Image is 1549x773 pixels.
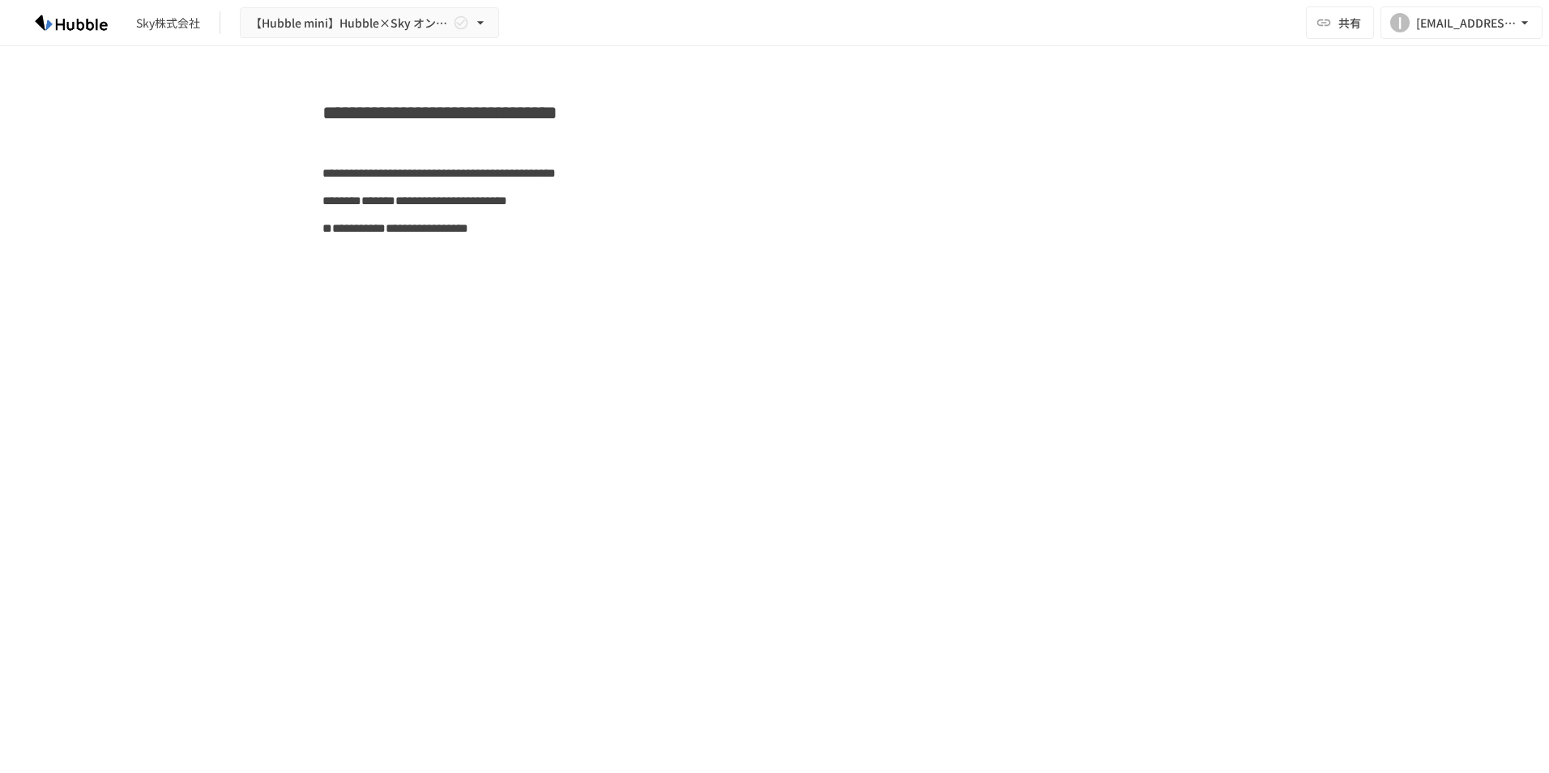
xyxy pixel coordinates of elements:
div: [EMAIL_ADDRESS][DOMAIN_NAME] [1416,13,1517,33]
button: 共有 [1306,6,1374,39]
div: I [1390,13,1410,32]
img: HzDRNkGCf7KYO4GfwKnzITak6oVsp5RHeZBEM1dQFiQ [19,10,123,36]
button: 【Hubble mini】Hubble×Sky オンボーディングプロジェクト [240,7,499,39]
span: 共有 [1338,14,1361,32]
button: I[EMAIL_ADDRESS][DOMAIN_NAME] [1380,6,1543,39]
div: Sky株式会社 [136,15,200,32]
span: 【Hubble mini】Hubble×Sky オンボーディングプロジェクト [250,13,450,33]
